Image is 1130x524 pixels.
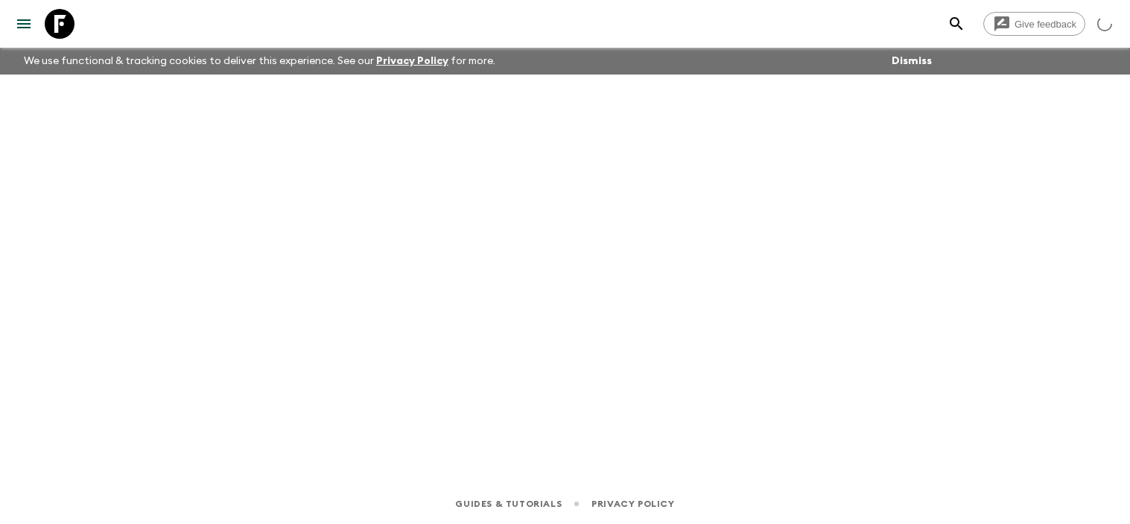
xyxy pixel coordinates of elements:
button: menu [9,9,39,39]
span: Give feedback [1006,19,1085,30]
a: Privacy Policy [376,56,448,66]
button: search adventures [942,9,971,39]
a: Privacy Policy [591,496,674,512]
button: Dismiss [888,51,936,72]
a: Give feedback [983,12,1085,36]
p: We use functional & tracking cookies to deliver this experience. See our for more. [18,48,501,75]
a: Guides & Tutorials [455,496,562,512]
